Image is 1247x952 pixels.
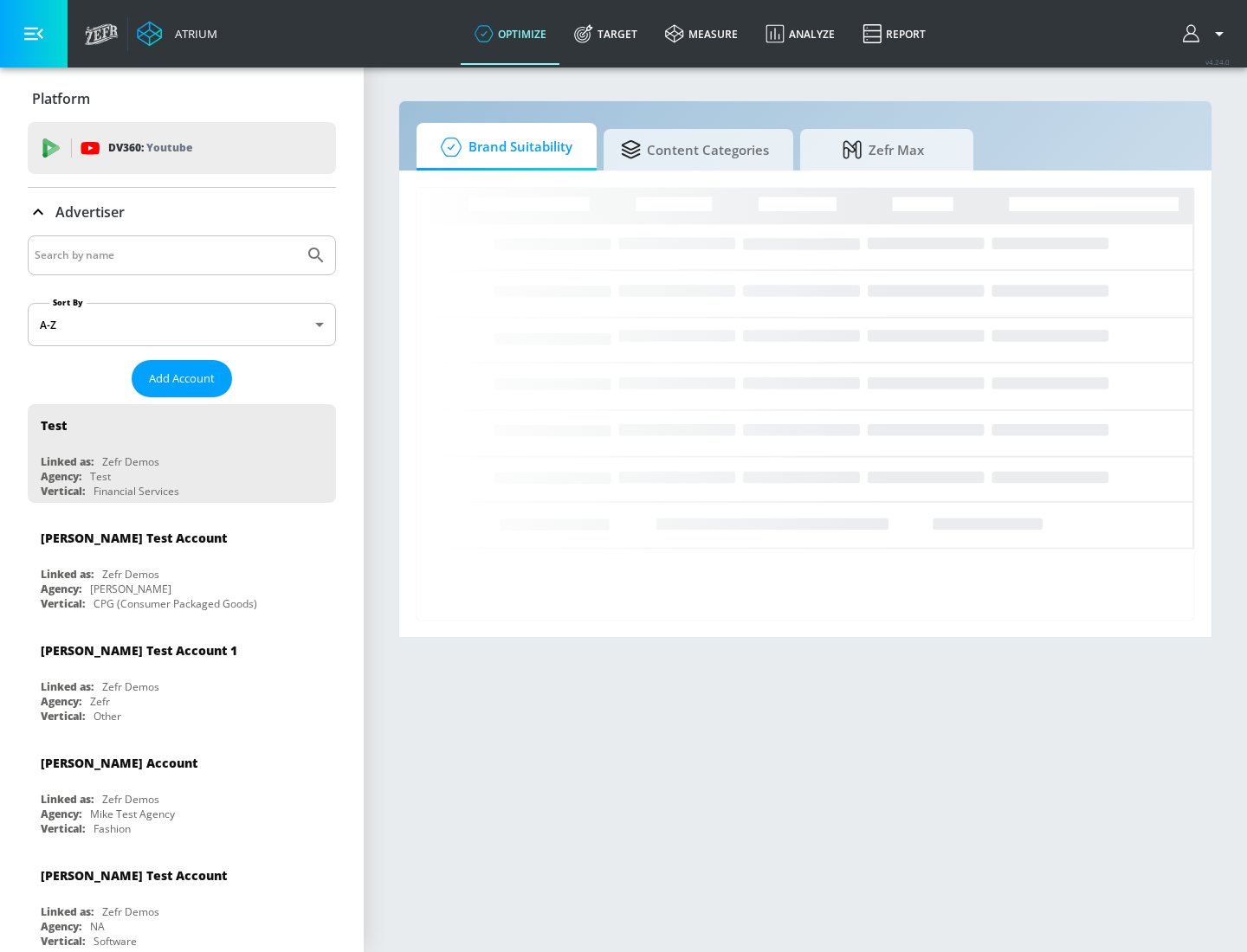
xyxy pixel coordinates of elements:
div: TestLinked as:Zefr DemosAgency:TestVertical:Financial Services [28,404,336,503]
div: Zefr Demos [102,567,159,582]
div: Software [94,934,137,949]
div: NA [90,919,105,934]
span: Zefr Max [817,129,949,170]
div: Zefr Demos [102,904,159,919]
div: Test [90,469,111,484]
span: v 4.24.0 [1205,57,1230,67]
div: Atrium [168,26,217,42]
a: Analyze [752,3,849,65]
div: [PERSON_NAME] Test AccountLinked as:Zefr DemosAgency:[PERSON_NAME]Vertical:CPG (Consumer Packaged... [28,517,336,615]
div: Linked as: [41,679,94,694]
input: Search by name [35,244,297,267]
span: Add Account [149,369,215,389]
div: Zefr Demos [102,792,159,807]
div: Linked as: [41,792,94,807]
div: Advertiser [28,188,336,236]
a: optimize [461,3,560,65]
div: Test [41,417,67,434]
div: Mike Test Agency [90,807,175,821]
div: [PERSON_NAME] [90,582,171,596]
a: Report [849,3,940,65]
button: Add Account [132,360,232,397]
p: Advertiser [55,203,125,222]
div: [PERSON_NAME] Test Account [41,530,227,546]
div: Zefr [90,694,110,709]
div: Agency: [41,919,81,934]
div: A-Z [28,303,336,346]
div: Vertical: [41,821,85,836]
p: Youtube [146,138,192,157]
a: Target [560,3,651,65]
div: Linked as: [41,567,94,582]
div: Vertical: [41,484,85,499]
div: CPG (Consumer Packaged Goods) [94,596,257,611]
a: measure [651,3,752,65]
div: [PERSON_NAME] Test Account 1Linked as:Zefr DemosAgency:ZefrVertical:Other [28,629,336,728]
div: [PERSON_NAME] AccountLinked as:Zefr DemosAgency:Mike Test AgencyVertical:Fashion [28,742,336,840]
div: Vertical: [41,709,85,724]
p: Platform [32,89,90,108]
p: DV360: [108,138,192,158]
div: Fashion [94,821,131,836]
div: DV360: Youtube [28,122,336,174]
div: Vertical: [41,596,85,611]
span: Content Categories [621,129,769,170]
div: Agency: [41,694,81,709]
div: Agency: [41,807,81,821]
div: Vertical: [41,934,85,949]
div: [PERSON_NAME] Test Account 1 [41,642,237,659]
div: Agency: [41,469,81,484]
div: Agency: [41,582,81,596]
div: [PERSON_NAME] Test Account [41,867,227,884]
span: Brand Suitability [434,126,572,168]
label: Sort By [49,297,87,308]
a: Atrium [137,21,217,47]
div: Linked as: [41,904,94,919]
div: [PERSON_NAME] Account [41,755,197,771]
div: Other [94,709,121,724]
div: Zefr Demos [102,679,159,694]
div: Financial Services [94,484,179,499]
div: Zefr Demos [102,454,159,469]
div: Linked as: [41,454,94,469]
div: Platform [28,74,336,123]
